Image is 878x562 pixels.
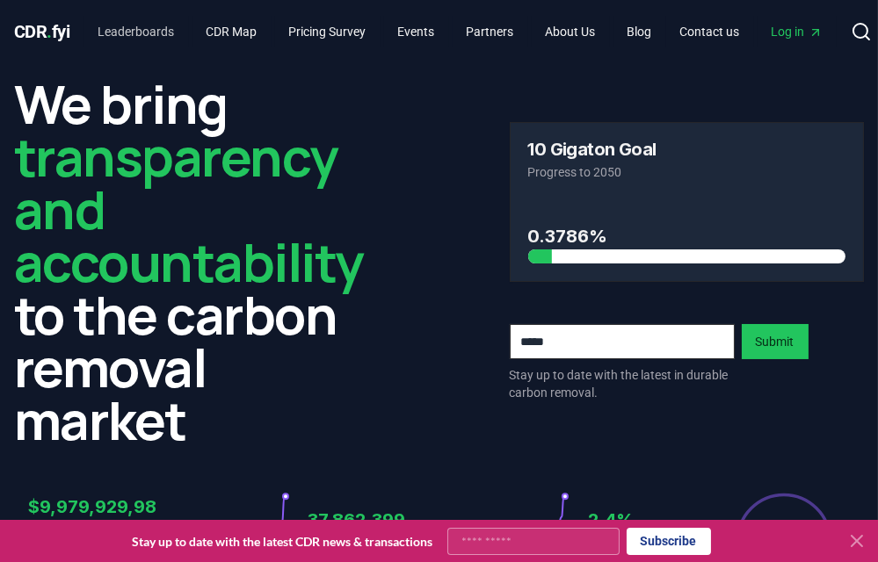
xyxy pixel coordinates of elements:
[275,16,381,47] a: Pricing Survey
[453,16,528,47] a: Partners
[510,366,735,401] p: Stay up to date with the latest in durable carbon removal.
[84,16,189,47] a: Leaderboards
[28,494,159,546] h3: $9,979,929,983
[528,223,846,249] h3: 0.3786%
[14,120,364,298] span: transparency and accountability
[758,16,837,47] a: Log in
[742,324,809,359] button: Submit
[772,23,823,40] span: Log in
[666,16,754,47] a: Contact us
[47,21,53,42] span: .
[528,163,846,181] p: Progress to 2050
[84,16,666,47] nav: Main
[532,16,610,47] a: About Us
[14,21,70,42] span: CDR fyi
[14,77,369,446] h2: We bring to the carbon removal market
[192,16,272,47] a: CDR Map
[528,140,657,158] h3: 10 Gigaton Goal
[384,16,449,47] a: Events
[588,507,719,533] h3: 2.4%
[666,16,837,47] nav: Main
[14,19,70,44] a: CDR.fyi
[613,16,666,47] a: Blog
[308,507,439,533] h3: 37,862,399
